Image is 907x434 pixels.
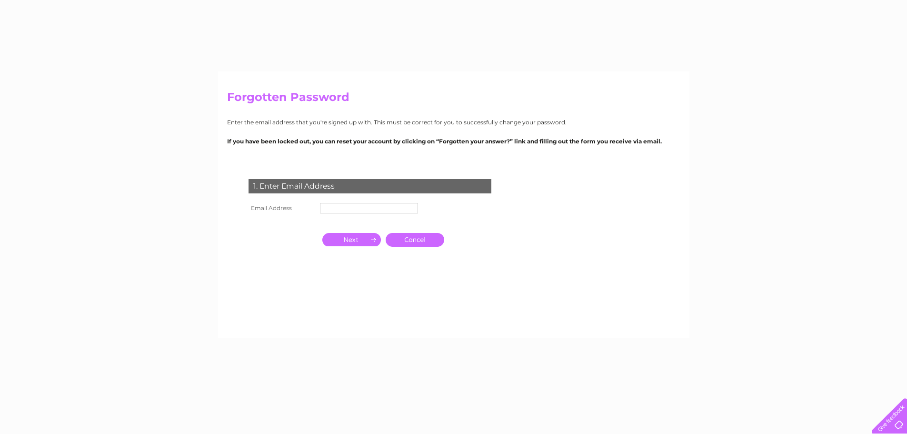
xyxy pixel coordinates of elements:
[249,179,491,193] div: 1. Enter Email Address
[227,91,680,109] h2: Forgotten Password
[227,118,680,127] p: Enter the email address that you're signed up with. This must be correct for you to successfully ...
[246,201,318,216] th: Email Address
[386,233,444,247] a: Cancel
[227,137,680,146] p: If you have been locked out, you can reset your account by clicking on “Forgotten your answer?” l...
